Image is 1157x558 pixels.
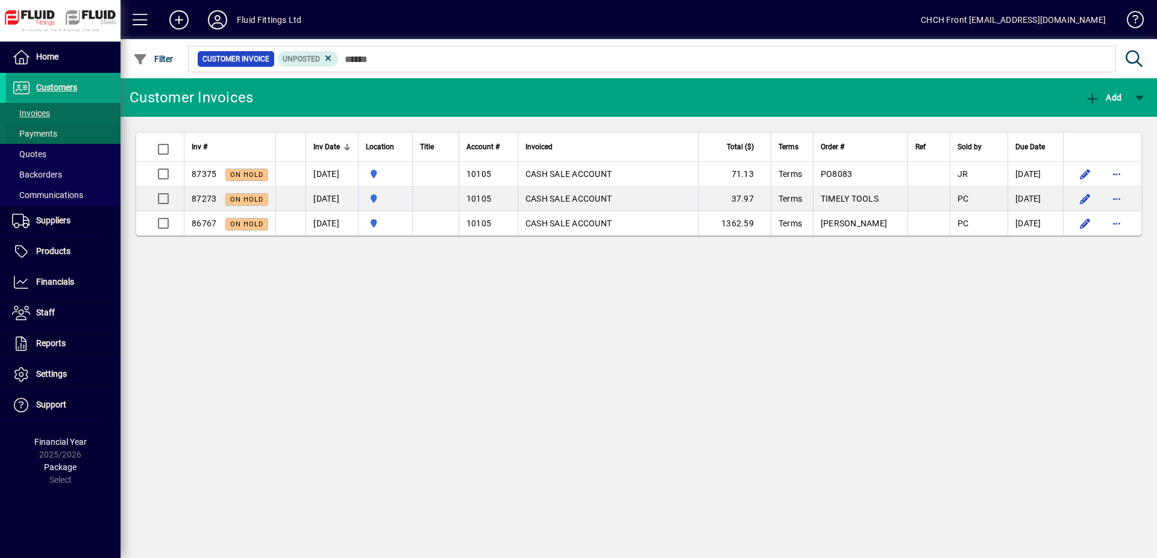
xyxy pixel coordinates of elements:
span: TIMELY TOOLS [821,194,879,203]
span: Products [36,246,71,256]
span: Customer Invoice [202,53,269,65]
button: More options [1107,189,1126,208]
span: PC [958,219,969,228]
button: Add [1082,87,1124,108]
button: More options [1107,214,1126,233]
button: Edit [1076,214,1095,233]
span: Filter [133,54,174,64]
span: [PERSON_NAME] [821,219,887,228]
span: PO8083 [821,169,853,179]
span: AUCKLAND [366,192,405,205]
span: Terms [779,194,802,203]
span: On hold [230,220,263,228]
a: Knowledge Base [1118,2,1142,42]
div: Due Date [1015,140,1056,153]
span: Financial Year [34,437,87,447]
span: Unposted [283,55,320,63]
span: Quotes [12,149,46,159]
a: Communications [6,185,121,205]
span: Package [44,462,77,472]
span: Sold by [958,140,982,153]
div: CHCH Front [EMAIL_ADDRESS][DOMAIN_NAME] [921,10,1106,29]
span: 87273 [192,194,216,203]
span: Customers [36,82,77,92]
div: Location [366,140,405,153]
span: Staff [36,308,55,317]
button: Profile [198,9,237,31]
span: Settings [36,369,67,379]
mat-chip: Customer Invoice Status: Unposted [278,51,339,67]
div: Title [420,140,451,153]
a: Payments [6,123,121,144]
span: JR [958,169,968,179]
button: Edit [1076,189,1095,208]
td: [DATE] [1008,187,1063,211]
span: 10105 [466,194,491,203]
button: Add [160,9,198,31]
a: Products [6,237,121,267]
span: Financials [36,277,74,287]
span: Due Date [1015,140,1045,153]
td: [DATE] [1008,211,1063,235]
span: Inv Date [313,140,340,153]
span: Invoices [12,108,50,118]
span: AUCKLAND [366,167,405,181]
span: Title [420,140,434,153]
span: Home [36,52,58,61]
span: Add [1085,93,1121,102]
td: [DATE] [306,211,358,235]
td: [DATE] [306,187,358,211]
span: Invoiced [525,140,553,153]
span: Terms [779,169,802,179]
button: Edit [1076,164,1095,184]
div: Invoiced [525,140,691,153]
td: 37.97 [698,187,771,211]
div: Sold by [958,140,1000,153]
span: Account # [466,140,500,153]
span: 10105 [466,219,491,228]
span: Terms [779,219,802,228]
span: Payments [12,129,57,138]
span: Order # [821,140,844,153]
a: Quotes [6,144,121,164]
a: Suppliers [6,206,121,236]
div: Order # [821,140,900,153]
td: 71.13 [698,162,771,187]
span: CASH SALE ACCOUNT [525,194,612,203]
div: Total ($) [706,140,765,153]
div: Account # [466,140,510,153]
a: Reports [6,329,121,359]
div: Ref [915,140,942,153]
span: 86767 [192,219,216,228]
a: Home [6,42,121,72]
span: CASH SALE ACCOUNT [525,169,612,179]
div: Customer Invoices [130,88,253,107]
span: Inv # [192,140,207,153]
span: Ref [915,140,926,153]
span: Terms [779,140,798,153]
span: Reports [36,338,66,348]
span: Support [36,400,66,409]
button: Filter [130,48,177,70]
div: Fluid Fittings Ltd [237,10,301,29]
span: Total ($) [727,140,754,153]
a: Financials [6,267,121,297]
a: Support [6,390,121,420]
span: Communications [12,190,83,200]
div: Inv # [192,140,268,153]
span: AUCKLAND [366,217,405,230]
a: Invoices [6,103,121,123]
div: Inv Date [313,140,351,153]
span: Backorders [12,170,62,179]
a: Backorders [6,164,121,185]
span: Location [366,140,394,153]
a: Settings [6,359,121,389]
span: CASH SALE ACCOUNT [525,219,612,228]
a: Staff [6,298,121,328]
button: More options [1107,164,1126,184]
td: 1362.59 [698,211,771,235]
span: 10105 [466,169,491,179]
span: 87375 [192,169,216,179]
td: [DATE] [306,162,358,187]
span: Suppliers [36,215,71,225]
